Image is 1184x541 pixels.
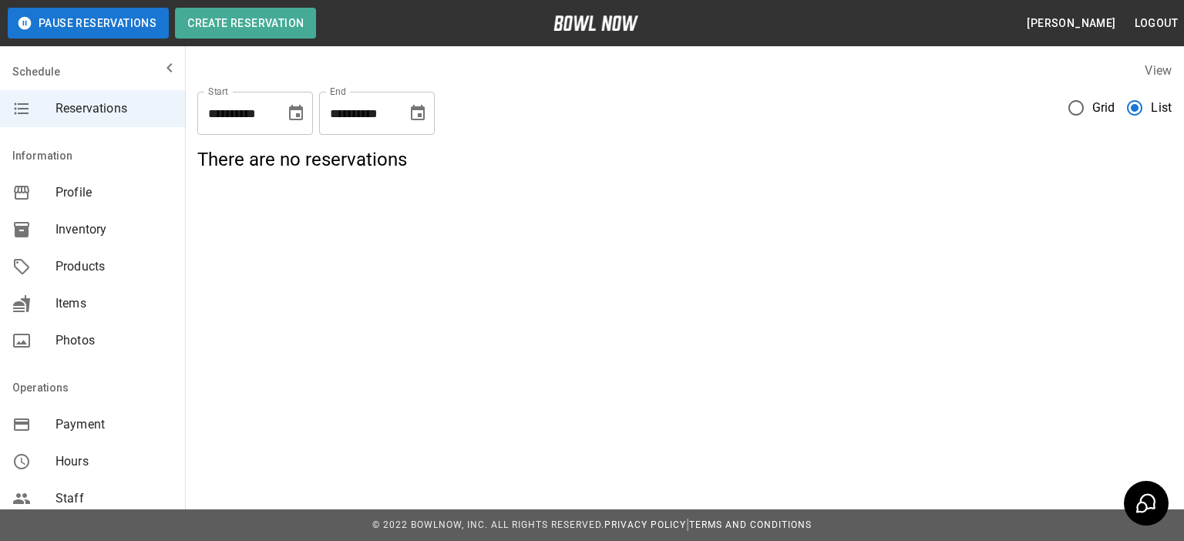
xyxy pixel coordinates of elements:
[55,415,173,434] span: Payment
[604,519,686,530] a: Privacy Policy
[55,294,173,313] span: Items
[553,15,638,31] img: logo
[1151,99,1172,117] span: List
[197,147,1172,172] h5: There are no reservations
[402,98,433,129] button: Choose date, selected date is Oct 25, 2025
[8,8,169,39] button: Pause Reservations
[55,183,173,202] span: Profile
[55,220,173,239] span: Inventory
[55,99,173,118] span: Reservations
[372,519,604,530] span: © 2022 BowlNow, Inc. All Rights Reserved.
[1021,9,1122,38] button: [PERSON_NAME]
[1145,63,1172,78] label: View
[281,98,311,129] button: Choose date, selected date is Sep 25, 2025
[55,452,173,471] span: Hours
[1128,9,1184,38] button: Logout
[55,331,173,350] span: Photos
[175,8,316,39] button: Create Reservation
[55,489,173,508] span: Staff
[55,257,173,276] span: Products
[689,519,812,530] a: Terms and Conditions
[1092,99,1115,117] span: Grid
